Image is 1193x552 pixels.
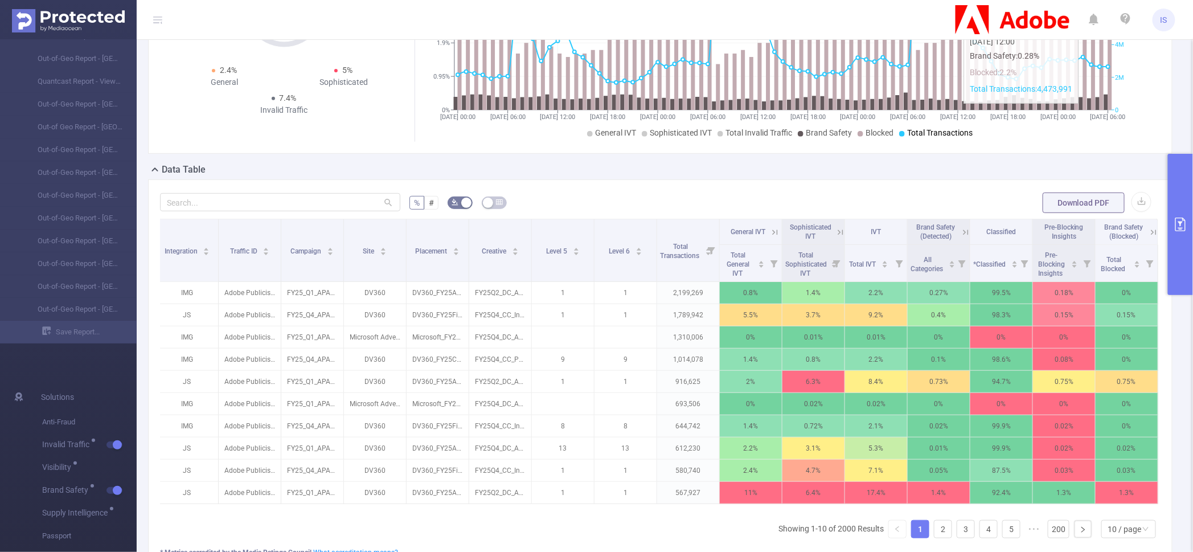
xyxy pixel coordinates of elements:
[512,251,518,254] i: icon: caret-down
[281,482,343,504] p: FY25_Q1_APAC_DocumentCloud_AcrobatsGotIt_Consideration_Discover_NA_P34208_NA [260685]
[720,371,782,392] p: 2%
[156,282,218,304] p: IMG
[845,460,907,481] p: 7.1%
[894,526,901,533] i: icon: left
[1033,326,1095,348] p: 0%
[540,113,576,121] tspan: [DATE] 12:00
[871,228,882,236] span: IVT
[532,415,594,437] p: 8
[1096,415,1158,437] p: 0%
[908,393,970,415] p: 0%
[641,113,676,121] tspan: [DATE] 00:00
[42,525,137,547] span: Passport
[546,247,569,255] span: Level 5
[469,415,531,437] p: FY25Q4_CC_Individual_Firefly_au_en_Evergreen-ModelCutdown_VID_9x16_Firefly_Categories-Desktop-15s...
[1033,304,1095,326] p: 0.15%
[573,246,580,253] div: Sort
[841,113,876,121] tspan: [DATE] 00:00
[957,520,975,538] li: 3
[440,113,475,121] tspan: [DATE] 00:00
[782,460,844,481] p: 4.7%
[230,247,259,255] span: Traffic ID
[1080,526,1087,533] i: icon: right
[512,246,518,250] i: icon: caret-up
[532,349,594,370] p: 9
[407,349,469,370] p: DV360_FY25CC_PMP_Affinity-SWYM_AU_DSK_VID_1080x1920_PSJune2024Release-GenImage_Progression_Photos...
[1074,520,1092,538] li: Next Page
[907,128,973,137] span: Total Transactions
[891,245,907,281] i: Filter menu
[636,246,642,250] i: icon: caret-up
[203,251,210,254] i: icon: caret-down
[845,304,907,326] p: 9.2%
[1101,256,1128,273] span: Total Blocked
[1040,113,1076,121] tspan: [DATE] 00:00
[908,415,970,437] p: 0.02%
[782,326,844,348] p: 0.01%
[1072,263,1078,267] i: icon: caret-down
[720,282,782,304] p: 0.8%
[970,326,1032,348] p: 0%
[727,251,750,277] span: Total General IVT
[281,437,343,459] p: FY25_Q1_APAC_DocumentCloud_AcrobatsGotIt_Consideration_Discover_NA_P34208_NA [260685]
[344,282,406,304] p: DV360
[42,486,92,494] span: Brand Safety
[407,282,469,304] p: DV360_FY25AcrobatDemandCreation_PSP_Affinity-AllSites_IN_DSK_VID_16x9_AcrobatBridge-15s_Considera...
[281,415,343,437] p: FY25_Q4_APAC_Creative_Firefly_Progression_Progression_NA_P42467_NA [291611]
[156,393,218,415] p: IMG
[512,246,519,253] div: Sort
[23,230,123,252] a: Out-of-Geo Report - [GEOGRAPHIC_DATA]
[908,437,970,459] p: 0.01%
[219,437,281,459] p: Adobe Publicis APAC [27142]
[23,93,123,116] a: Out-of-Geo Report - [GEOGRAPHIC_DATA]
[782,393,844,415] p: 0.02%
[1025,520,1043,538] span: •••
[469,460,531,481] p: FY25Q4_CC_Individual_Firefly_in_en_L1Release-Moodboards-Pinwheel_ST_300x600_Firefly_CustomAffinit...
[912,521,929,538] a: 1
[941,113,976,121] tspan: [DATE] 12:00
[1096,371,1158,392] p: 0.75%
[1116,74,1125,81] tspan: 2M
[1044,223,1084,240] span: Pre-Blocking Insights
[970,304,1032,326] p: 98.3%
[469,349,531,370] p: FY25Q4_CC_Photography_Photoshop_au_en_PSJune2024Release-GenImage_VID_1080x1920_NA_Affinity-SWYM-D...
[344,326,406,348] p: Microsoft Advertising Network [3090]
[595,304,657,326] p: 1
[281,393,343,415] p: FY25_Q1_APAC_DocumentCloud_AcrobatsGotIt_Consideration_Discover_NA_P34208_NA [260685]
[1134,259,1141,266] div: Sort
[882,259,888,266] div: Sort
[156,371,218,392] p: JS
[165,247,199,255] span: Integration
[327,251,334,254] i: icon: caret-down
[720,437,782,459] p: 2.2%
[882,263,888,267] i: icon: caret-down
[219,393,281,415] p: Adobe Publicis APAC [27142]
[657,326,719,348] p: 1,310,006
[759,259,765,263] i: icon: caret-up
[1043,193,1125,213] button: Download PDF
[490,113,526,121] tspan: [DATE] 06:00
[469,437,531,459] p: FY25Q4_DC_AcrobatDC_AcrobatStudio_au_en_DTWA-AcrobatStudio-DPDisplayKV1_ST_160x600_NA_Categories....
[1096,393,1158,415] p: 0%
[532,482,594,504] p: 1
[636,251,642,254] i: icon: caret-down
[1033,282,1095,304] p: 0.18%
[1002,520,1020,538] li: 5
[23,184,123,207] a: Out-of-Geo Report - [GEOGRAPHIC_DATA]
[595,415,657,437] p: 8
[991,113,1026,121] tspan: [DATE] 18:00
[657,415,719,437] p: 644,742
[156,437,218,459] p: JS
[806,128,852,137] span: Brand Safety
[23,275,123,298] a: Out-of-Geo Report - [GEOGRAPHIC_DATA]
[482,247,508,255] span: Creative
[595,371,657,392] p: 1
[934,520,952,538] li: 2
[850,260,878,268] span: Total IVT
[42,509,112,517] span: Supply Intelligence
[219,415,281,437] p: Adobe Publicis APAC [27142]
[219,326,281,348] p: Adobe Publicis APAC [27142]
[1116,42,1125,49] tspan: 4M
[407,304,469,326] p: DV360_FY25Firefly_PSP_InMarket_IN_MOB_BAN_300x250_Firefly-L1Release-GenSFX-Rocket_Progression_Fir...
[1016,245,1032,281] i: Filter menu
